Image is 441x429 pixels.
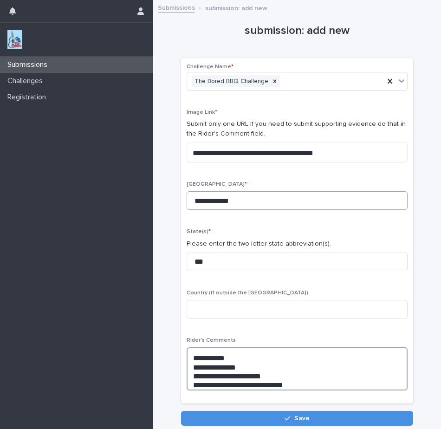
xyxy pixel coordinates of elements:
[187,290,308,296] span: Country (If outside the [GEOGRAPHIC_DATA])
[187,64,233,70] span: Challenge Name
[158,2,195,13] a: Submissions
[187,229,211,234] span: State(s)
[187,110,217,115] span: Image Link
[294,415,310,422] span: Save
[4,77,50,85] p: Challenges
[192,75,270,88] div: The Bored BBQ Challenge
[4,93,53,102] p: Registration
[205,2,267,13] p: submission: add new
[7,30,22,49] img: jxsLJbdS1eYBI7rVAS4p
[181,411,413,426] button: Save
[187,239,408,249] p: Please enter the two letter state abbreviation(s).
[4,60,55,69] p: Submissions
[187,119,408,139] p: Submit only one URL if you need to submit supporting evidence do that in the Rider's Comment field.
[181,24,413,38] h1: submission: add new
[187,338,236,343] span: Rider's Comments
[187,182,247,187] span: [GEOGRAPHIC_DATA]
